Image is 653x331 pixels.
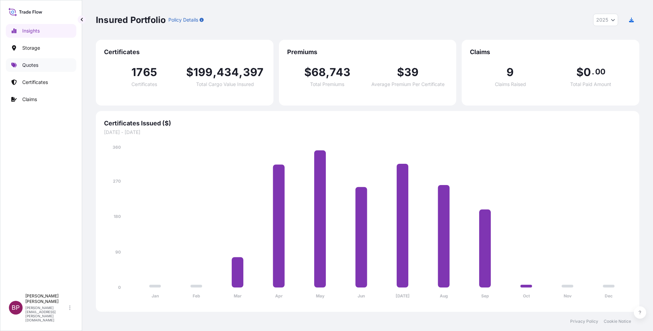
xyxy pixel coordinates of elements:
span: BP [12,304,20,311]
span: , [213,67,217,78]
span: Certificates [131,82,157,87]
p: Insights [22,27,40,34]
tspan: Nov [564,293,572,298]
span: , [239,67,243,78]
p: Certificates [22,79,48,86]
span: Premiums [287,48,448,56]
p: Policy Details [168,16,198,23]
tspan: 270 [113,179,121,184]
span: 743 [330,67,350,78]
p: [PERSON_NAME] [PERSON_NAME] [25,293,68,304]
a: Claims [6,93,76,106]
span: Claims [470,48,631,56]
tspan: Dec [605,293,613,298]
span: [DATE] - [DATE] [104,129,631,136]
a: Quotes [6,58,76,72]
span: Total Cargo Value Insured [196,82,254,87]
tspan: Sep [481,293,489,298]
a: Cookie Notice [604,319,631,324]
a: Insights [6,24,76,38]
tspan: Apr [275,293,283,298]
span: 68 [311,67,326,78]
a: Privacy Policy [570,319,598,324]
p: Insured Portfolio [96,14,166,25]
span: Total Premiums [310,82,344,87]
span: Certificates [104,48,265,56]
span: $ [576,67,584,78]
p: [PERSON_NAME][EMAIL_ADDRESS][PERSON_NAME][DOMAIN_NAME] [25,306,68,322]
tspan: [DATE] [396,293,410,298]
tspan: Oct [523,293,530,298]
tspan: Jun [358,293,365,298]
span: 0 [584,67,591,78]
p: Quotes [22,62,38,69]
span: Claims Raised [495,82,526,87]
span: $ [304,67,311,78]
span: 199 [193,67,213,78]
tspan: 180 [114,214,121,219]
p: Storage [22,45,40,51]
p: Claims [22,96,37,103]
span: 9 [507,67,514,78]
span: 1765 [131,67,157,78]
tspan: Mar [234,293,242,298]
span: 2025 [596,16,608,23]
span: 39 [404,67,419,78]
span: 397 [243,67,264,78]
tspan: 90 [115,249,121,255]
span: , [326,67,330,78]
tspan: Jan [152,293,159,298]
span: 00 [595,69,605,74]
tspan: 0 [118,285,121,290]
span: Average Premium Per Certificate [371,82,445,87]
span: . [592,69,594,74]
span: $ [397,67,404,78]
span: 434 [217,67,239,78]
span: Certificates Issued ($) [104,119,631,127]
a: Storage [6,41,76,55]
tspan: Feb [193,293,200,298]
tspan: May [316,293,325,298]
button: Year Selector [593,14,618,26]
tspan: Aug [440,293,448,298]
span: Total Paid Amount [570,82,611,87]
tspan: 360 [113,145,121,150]
span: $ [186,67,193,78]
a: Certificates [6,75,76,89]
